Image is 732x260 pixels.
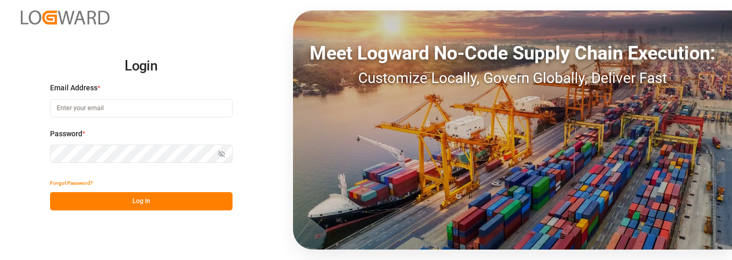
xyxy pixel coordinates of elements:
[21,10,109,25] img: Logward_new_orange.png
[50,99,233,117] input: Enter your email
[50,82,97,93] span: Email Address
[50,50,233,83] h2: Login
[50,192,233,210] button: Log In
[50,174,93,192] button: Forgot Password?
[293,67,732,89] div: Customize Locally, Govern Globally, Deliver Fast
[50,128,82,139] span: Password
[293,39,732,67] div: Meet Logward No-Code Supply Chain Execution:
